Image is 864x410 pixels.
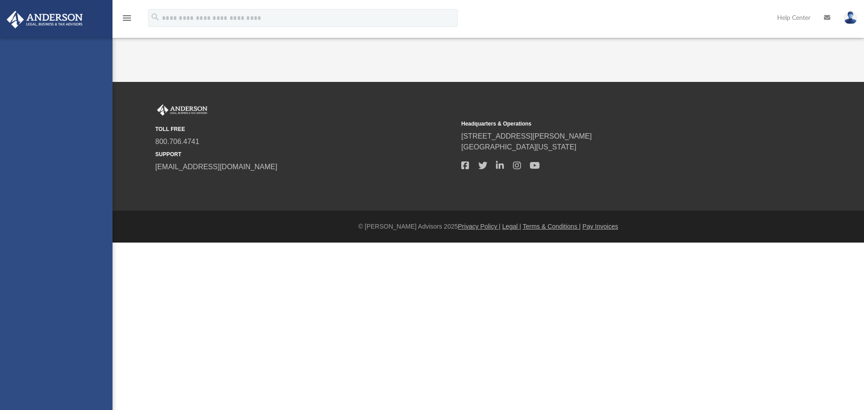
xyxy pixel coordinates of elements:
a: Privacy Policy | [458,223,501,230]
small: TOLL FREE [155,125,455,133]
i: menu [121,13,132,23]
a: [EMAIL_ADDRESS][DOMAIN_NAME] [155,163,277,171]
img: Anderson Advisors Platinum Portal [4,11,85,28]
a: menu [121,17,132,23]
img: Anderson Advisors Platinum Portal [155,104,209,116]
i: search [150,12,160,22]
div: © [PERSON_NAME] Advisors 2025 [112,222,864,231]
a: [GEOGRAPHIC_DATA][US_STATE] [461,143,576,151]
a: 800.706.4741 [155,138,199,145]
a: Legal | [502,223,521,230]
a: Terms & Conditions | [523,223,581,230]
img: User Pic [844,11,857,24]
small: SUPPORT [155,150,455,158]
small: Headquarters & Operations [461,120,761,128]
a: Pay Invoices [582,223,618,230]
a: [STREET_ADDRESS][PERSON_NAME] [461,132,592,140]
